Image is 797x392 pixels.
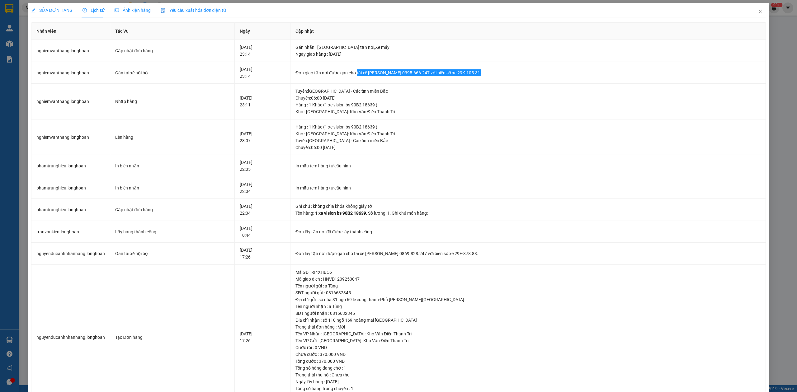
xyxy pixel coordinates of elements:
[235,23,290,40] th: Ngày
[31,243,110,265] td: nguyenducanhnhanhang.longhoan
[240,181,285,195] div: [DATE] 22:04
[83,8,105,13] span: Lịch sử
[295,250,761,257] div: Đơn lấy tận nơi được gán cho tài xế [PERSON_NAME] 0869.828.247 với biển số xe 29E-378.83.
[295,365,761,371] div: Tổng số hàng đang chờ : 1
[295,303,761,310] div: Tên người nhận : a Tùng
[295,269,761,276] div: Mã GD : RI4XHBC6
[295,101,761,108] div: Hàng : 1 Khác (1 xe vision bs 90B2 18639 )
[115,184,229,191] div: In biên nhận
[295,130,761,137] div: Kho : [GEOGRAPHIC_DATA]: Kho Văn Điển Thanh Trì
[295,228,761,235] div: Đơn lấy tận nơi đã được lấy thành công.
[295,378,761,385] div: Ngày lấy hàng : [DATE]
[115,8,119,12] span: picture
[115,69,229,76] div: Gán tài xế nội bộ
[240,247,285,260] div: [DATE] 17:26
[31,84,110,119] td: nghiemvanthang.longhoan
[295,137,761,151] div: Tuyến : [GEOGRAPHIC_DATA] - Các tỉnh miền Bắc Chuyến: 06:00 [DATE]
[161,8,226,13] span: Yêu cầu xuất hóa đơn điện tử
[295,344,761,351] div: Cước rồi : 0 VND
[295,324,761,330] div: Trạng thái đơn hàng : Mới
[295,203,761,210] div: Ghi chú : không chìa khóa không giấy tờ
[387,211,390,216] span: 1
[295,184,761,191] div: In mẫu tem hàng tự cấu hình
[295,289,761,296] div: SĐT người gửi : 0816632345
[31,40,110,62] td: nghiemvanthang.longhoan
[315,211,366,216] span: 1 xe vision bs 90B2 18639
[240,130,285,144] div: [DATE] 23:07
[240,66,285,80] div: [DATE] 23:14
[295,310,761,317] div: SĐT người nhận : 0816632345
[115,134,229,141] div: Lên hàng
[115,98,229,105] div: Nhập hàng
[295,358,761,365] div: Tổng cước : 370.000 VND
[758,9,763,14] span: close
[115,334,229,341] div: Tạo Đơn hàng
[295,51,761,58] div: Ngày giao hàng : [DATE]
[240,203,285,217] div: [DATE] 22:04
[31,221,110,243] td: tranvankien.longhoan
[295,69,761,76] div: Đơn giao tận nơi được gán cho tài xế [PERSON_NAME] 0395.666.247 với biển số xe 29K-105.31.
[240,44,285,58] div: [DATE] 23:14
[240,159,285,173] div: [DATE] 22:05
[295,317,761,324] div: Địa chỉ nhận : số 110 ngõ 169 hoàng mai [GEOGRAPHIC_DATA]
[240,330,285,344] div: [DATE] 17:26
[83,8,87,12] span: clock-circle
[31,62,110,84] td: nghiemvanthang.longhoan
[115,8,151,13] span: Ảnh kiện hàng
[295,371,761,378] div: Trạng thái thu hộ : Chưa thu
[295,210,761,217] div: Tên hàng: , Số lượng: , Ghi chú món hàng:
[295,351,761,358] div: Chưa cước : 370.000 VND
[115,47,229,54] div: Cập nhật đơn hàng
[240,95,285,108] div: [DATE] 23:11
[110,23,235,40] th: Tác Vụ
[31,177,110,199] td: phamtrunghieu.longhoan
[295,108,761,115] div: Kho : [GEOGRAPHIC_DATA]: Kho Văn Điển Thanh Trì
[115,162,229,169] div: In biên nhận
[31,155,110,177] td: phamtrunghieu.longhoan
[295,124,761,130] div: Hàng : 1 Khác (1 xe vision bs 90B2 18639 )
[115,206,229,213] div: Cập nhật đơn hàng
[115,250,229,257] div: Gán tài xế nội bộ
[115,228,229,235] div: Lấy hàng thành công
[295,296,761,303] div: Địa chỉ gửi : số nhà 31 ngõ 69 lê công thanh-Phủ [PERSON_NAME][GEOGRAPHIC_DATA]
[31,23,110,40] th: Nhân viên
[31,8,73,13] span: SỬA ĐƠN HÀNG
[161,8,166,13] img: icon
[295,330,761,337] div: Tên VP Nhận: [GEOGRAPHIC_DATA]: Kho Văn Điển Thanh Trì
[752,3,769,21] button: Close
[295,88,761,101] div: Tuyến : [GEOGRAPHIC_DATA] - Các tỉnh miền Bắc Chuyến: 06:00 [DATE]
[295,44,761,51] div: Gán nhãn : [GEOGRAPHIC_DATA] tận nơi,Xe máy
[31,199,110,221] td: phamtrunghieu.longhoan
[31,8,35,12] span: edit
[295,276,761,282] div: Mã giao dịch : HNVD1209250047
[295,337,761,344] div: Tên VP Gửi : [GEOGRAPHIC_DATA]: Kho Văn Điển Thanh Trì
[295,162,761,169] div: In mẫu tem hàng tự cấu hình
[290,23,766,40] th: Cập nhật
[31,119,110,155] td: nghiemvanthang.longhoan
[240,225,285,239] div: [DATE] 10:44
[295,282,761,289] div: Tên người gửi : a Tùng
[295,385,761,392] div: Tổng số hàng trung chuyển : 1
